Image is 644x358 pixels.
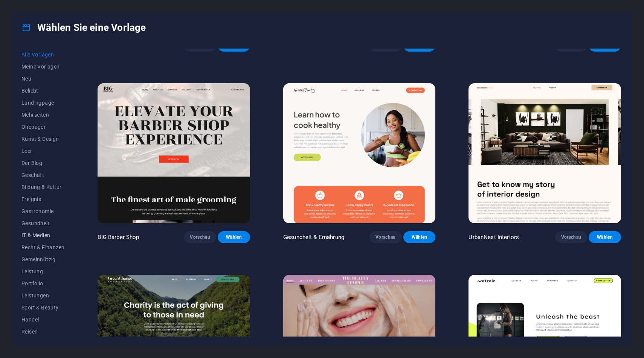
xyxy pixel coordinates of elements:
button: Leer [21,145,64,157]
button: Gastronomie [21,205,64,217]
font: Akademischer Mix [469,42,516,49]
button: Handel [21,314,64,326]
button: Meine Vorlagen [21,61,64,73]
font: Gemeinnützig [21,256,56,262]
button: Gesundheit [21,217,64,229]
button: Vorschau [184,231,216,243]
font: Neu [21,76,31,82]
font: Vorschau [375,235,396,240]
button: Sport & Beauty [21,302,64,314]
img: UrbanNest Interiors [469,83,621,224]
font: Reisen [21,329,38,335]
font: Ereignis [21,196,41,202]
font: BIG Barber Shop [98,234,139,241]
button: Mehrseiten [21,109,64,121]
button: Vorschau [555,231,588,243]
font: Onepager [21,124,46,130]
button: Onepager [21,121,64,133]
font: Portfolio [21,280,43,286]
font: Beliebt [21,88,38,94]
font: IT & Medien [21,232,50,238]
font: Leistungen [21,292,49,299]
font: Leistung [21,268,43,274]
button: Vorschau [369,231,402,243]
button: Landingpage [21,97,64,109]
button: Gemeinnützig [21,253,64,265]
font: Leer [21,148,32,154]
font: Alle Vorlagen [21,52,54,58]
font: Recht & Finanzen [21,244,64,250]
font: Wählen [412,235,427,240]
font: Der Blog [21,160,42,166]
button: Recht & Finanzen [21,241,64,253]
button: Portfolio [21,277,64,289]
img: Gesundheit & Ernährung [283,83,436,224]
font: Bildung & Kultur [21,184,61,190]
font: Podcaster [283,42,309,49]
button: Wählen [403,231,436,243]
font: Hilfe & Pflege [98,42,133,49]
button: IT & Medien [21,229,64,241]
button: Geschäft [21,169,64,181]
button: Leistung [21,265,64,277]
button: Beliebt [21,85,64,97]
button: Wählen [589,231,621,243]
font: Wählen [597,235,613,240]
button: Wählen [218,231,250,243]
font: Gastronomie [21,208,53,214]
button: Reisen [21,326,64,338]
font: Sport & Beauty [21,305,59,311]
font: Handel [21,317,39,323]
font: Vorschau [561,235,581,240]
font: Landingpage [21,100,54,106]
button: Leistungen [21,289,64,302]
button: Der Blog [21,157,64,169]
button: Alle Vorlagen [21,49,64,61]
font: Gesundheit [21,220,50,226]
font: Gesundheit & Ernährung [283,234,344,241]
font: Kunst & Design [21,136,59,142]
font: Meine Vorlagen [21,64,60,70]
font: UrbanNest Interiors [469,234,519,241]
font: Wählen [226,235,242,240]
font: Wählen Sie eine Vorlage [37,22,146,33]
img: BIG Barber Shop [98,83,250,224]
button: Ereignis [21,193,64,205]
font: Mehrseiten [21,112,49,118]
button: Neu [21,73,64,85]
font: Geschäft [21,172,44,178]
button: Kunst & Design [21,133,64,145]
button: Bildung & Kultur [21,181,64,193]
font: Vorschau [190,235,210,240]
